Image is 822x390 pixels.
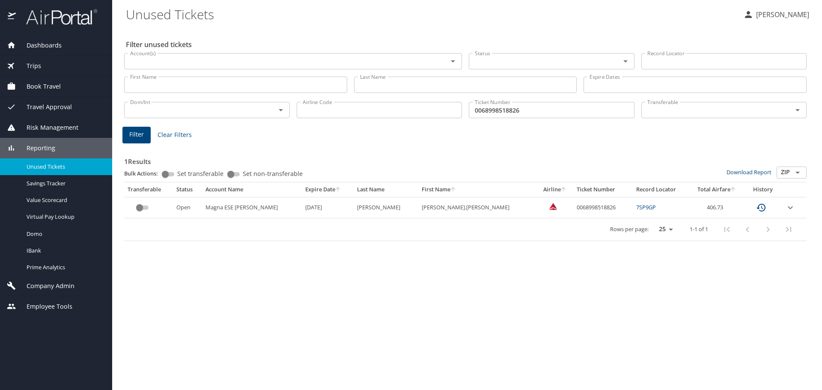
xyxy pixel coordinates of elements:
[122,127,151,143] button: Filter
[124,152,807,167] h3: 1 Results
[27,163,102,171] span: Unused Tickets
[792,104,804,116] button: Open
[335,187,341,193] button: sort
[16,102,72,112] span: Travel Approval
[792,167,804,179] button: Open
[27,179,102,188] span: Savings Tracker
[16,123,78,132] span: Risk Management
[16,82,61,91] span: Book Travel
[753,9,809,20] p: [PERSON_NAME]
[610,226,649,232] p: Rows per page:
[740,7,813,22] button: [PERSON_NAME]
[128,186,170,194] div: Transferable
[537,182,574,197] th: Airline
[633,182,689,197] th: Record Locator
[745,182,782,197] th: History
[727,168,771,176] a: Download Report
[27,213,102,221] span: Virtual Pay Lookup
[177,171,223,177] span: Set transferable
[302,197,354,218] td: [DATE]
[16,61,41,71] span: Trips
[450,187,456,193] button: sort
[690,226,708,232] p: 1-1 of 1
[561,187,567,193] button: sort
[730,187,736,193] button: sort
[302,182,354,197] th: Expire Date
[243,171,303,177] span: Set non-transferable
[16,143,55,153] span: Reporting
[689,182,745,197] th: Total Airfare
[785,202,795,213] button: expand row
[27,230,102,238] span: Domo
[636,203,656,211] a: 7SP9GP
[354,182,418,197] th: Last Name
[652,223,676,236] select: rows per page
[619,55,631,67] button: Open
[124,182,807,241] table: custom pagination table
[173,197,203,218] td: Open
[573,197,633,218] td: 0068998518826
[275,104,287,116] button: Open
[27,247,102,255] span: IBank
[418,197,537,218] td: [PERSON_NAME].[PERSON_NAME]
[202,197,302,218] td: Magna ESE [PERSON_NAME]
[202,182,302,197] th: Account Name
[154,127,195,143] button: Clear Filters
[549,202,557,211] img: Delta Airlines
[126,1,736,27] h1: Unused Tickets
[573,182,633,197] th: Ticket Number
[689,197,745,218] td: 406.73
[8,9,17,25] img: icon-airportal.png
[27,263,102,271] span: Prime Analytics
[447,55,459,67] button: Open
[126,38,808,51] h2: Filter unused tickets
[158,130,192,140] span: Clear Filters
[173,182,203,197] th: Status
[124,170,165,177] p: Bulk Actions:
[418,182,537,197] th: First Name
[27,196,102,204] span: Value Scorecard
[16,41,62,50] span: Dashboards
[354,197,418,218] td: [PERSON_NAME]
[16,281,74,291] span: Company Admin
[17,9,97,25] img: airportal-logo.png
[129,129,144,140] span: Filter
[16,302,72,311] span: Employee Tools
